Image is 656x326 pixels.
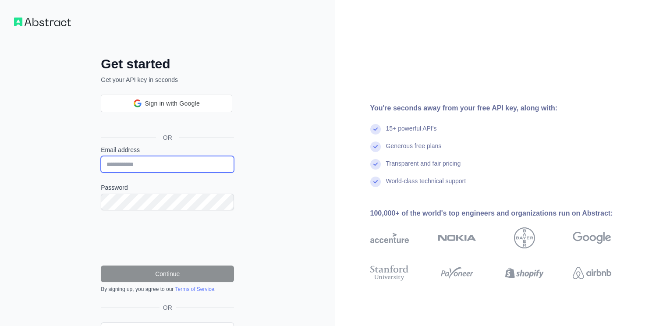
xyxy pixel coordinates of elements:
[370,263,409,283] img: stanford university
[438,263,476,283] img: payoneer
[386,142,442,159] div: Generous free plans
[386,124,437,142] div: 15+ powerful API's
[370,208,639,219] div: 100,000+ of the world's top engineers and organizations run on Abstract:
[14,18,71,26] img: Workflow
[370,159,381,170] img: check mark
[101,75,234,84] p: Get your API key in seconds
[96,111,237,131] iframe: Sign in with Google Button
[101,145,234,154] label: Email address
[370,103,639,113] div: You're seconds away from your free API key, along with:
[573,227,611,248] img: google
[438,227,476,248] img: nokia
[101,183,234,192] label: Password
[175,286,214,292] a: Terms of Service
[370,124,381,135] img: check mark
[101,56,234,72] h2: Get started
[505,263,544,283] img: shopify
[370,177,381,187] img: check mark
[101,95,232,112] div: Sign in with Google
[573,263,611,283] img: airbnb
[370,142,381,152] img: check mark
[101,266,234,282] button: Continue
[156,133,179,142] span: OR
[101,221,234,255] iframe: reCAPTCHA
[514,227,535,248] img: bayer
[370,227,409,248] img: accenture
[101,286,234,293] div: By signing up, you agree to our .
[386,177,466,194] div: World-class technical support
[160,303,176,312] span: OR
[145,99,200,108] span: Sign in with Google
[386,159,461,177] div: Transparent and fair pricing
